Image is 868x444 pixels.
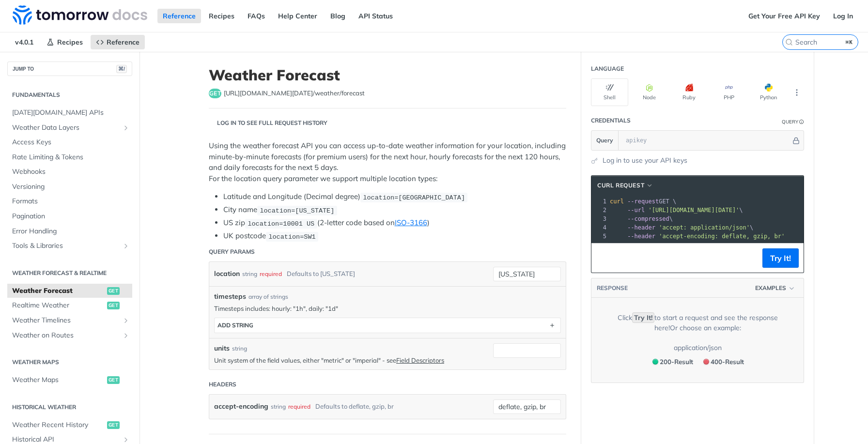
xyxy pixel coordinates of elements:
[591,78,628,106] button: Shell
[122,332,130,339] button: Show subpages for Weather on Routes
[107,376,120,384] span: get
[7,224,132,239] a: Error Handling
[7,106,132,120] a: [DATE][DOMAIN_NAME] APIs
[632,312,654,323] code: Try It!
[12,123,120,133] span: Weather Data Layers
[594,181,657,190] button: cURL Request
[660,358,693,366] span: 200 - Result
[790,85,804,100] button: More Languages
[288,399,310,413] div: required
[7,313,132,328] a: Weather TimelinesShow subpages for Weather Timelines
[750,78,787,106] button: Python
[627,215,669,222] span: --compressed
[12,375,105,385] span: Weather Maps
[260,267,282,281] div: required
[610,224,753,231] span: \
[591,206,608,214] div: 2
[242,9,270,23] a: FAQs
[232,344,247,353] div: string
[122,317,130,324] button: Show subpages for Weather Timelines
[268,233,315,240] span: location=SW1
[248,292,288,301] div: array of strings
[12,227,130,236] span: Error Handling
[752,283,799,293] button: Examples
[591,64,624,73] div: Language
[648,207,739,214] span: '[URL][DOMAIN_NAME][DATE]'
[591,232,608,241] div: 5
[7,91,132,99] h2: Fundamentals
[12,182,130,192] span: Versioning
[7,418,132,432] a: Weather Recent Historyget
[91,35,145,49] a: Reference
[214,343,230,353] label: units
[157,9,201,23] a: Reference
[591,197,608,206] div: 1
[828,9,858,23] a: Log In
[209,119,327,127] div: Log in to see full request history
[659,224,750,231] span: 'accept: application/json'
[710,78,747,106] button: PHP
[7,209,132,224] a: Pagination
[610,198,676,205] span: GET \
[610,198,624,205] span: curl
[621,131,791,150] input: apikey
[107,38,139,46] span: Reference
[223,217,566,229] li: US zip (2-letter code based on )
[12,108,130,118] span: [DATE][DOMAIN_NAME] APIs
[627,224,655,231] span: --header
[591,131,619,150] button: Query
[7,135,132,150] a: Access Keys
[610,207,743,214] span: \
[107,287,120,295] span: get
[743,9,825,23] a: Get Your Free API Key
[7,298,132,313] a: Realtime Weatherget
[41,35,88,49] a: Recipes
[782,118,804,125] div: QueryInformation
[799,120,804,124] i: Information
[627,207,645,214] span: --url
[7,194,132,209] a: Formats
[591,223,608,232] div: 4
[260,207,334,214] span: location=[US_STATE]
[596,283,628,293] button: RESPONSE
[7,328,132,343] a: Weather on RoutesShow subpages for Weather on Routes
[223,191,566,202] li: Latitude and Longitude (Decimal degree)
[12,420,105,430] span: Weather Recent History
[791,136,801,145] button: Hide
[591,116,631,125] div: Credentials
[12,331,120,340] span: Weather on Routes
[627,198,659,205] span: --request
[785,38,793,46] svg: Search
[12,241,120,251] span: Tools & Libraries
[7,403,132,412] h2: Historical Weather
[7,284,132,298] a: Weather Forecastget
[698,355,747,368] button: 400400-Result
[122,124,130,132] button: Show subpages for Weather Data Layers
[273,9,323,23] a: Help Center
[7,373,132,387] a: Weather Mapsget
[214,291,246,302] span: timesteps
[12,167,130,177] span: Webhooks
[7,269,132,277] h2: Weather Forecast & realtime
[7,150,132,165] a: Rate Limiting & Tokens
[122,242,130,250] button: Show subpages for Tools & Libraries
[122,436,130,444] button: Show subpages for Historical API
[597,181,644,190] span: cURL Request
[287,267,355,281] div: Defaults to [US_STATE]
[792,88,801,97] svg: More ellipsis
[209,140,566,184] p: Using the weather forecast API you can access up-to-date weather information for your location, i...
[116,65,127,73] span: ⌘/
[762,248,799,268] button: Try It!
[214,304,561,313] p: Timesteps includes: hourly: "1h", daily: "1d"
[209,247,255,256] div: Query Params
[652,359,658,365] span: 200
[363,194,465,201] span: location=[GEOGRAPHIC_DATA]
[12,316,120,325] span: Weather Timelines
[57,38,83,46] span: Recipes
[631,78,668,106] button: Node
[248,220,314,227] span: location=10001 US
[7,121,132,135] a: Weather Data LayersShow subpages for Weather Data Layers
[325,9,351,23] a: Blog
[315,399,394,413] div: Defaults to deflate, gzip, br
[7,180,132,194] a: Versioning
